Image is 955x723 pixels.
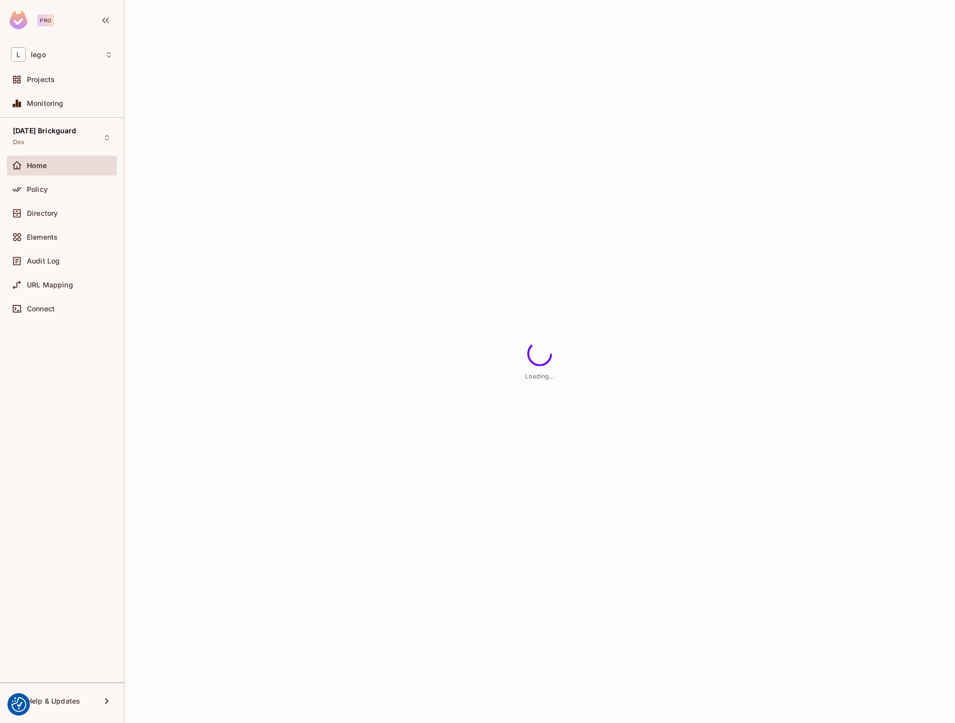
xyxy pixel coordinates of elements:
span: Policy [27,185,48,193]
span: Home [27,162,47,170]
span: URL Mapping [27,281,73,289]
span: Dev [13,138,24,146]
div: Pro [37,14,54,26]
span: Monitoring [27,99,64,107]
span: Help & Updates [27,697,80,705]
span: Workspace: lego [31,51,46,59]
span: Directory [27,209,58,217]
span: Projects [27,76,55,84]
span: Audit Log [27,257,60,265]
button: Consent Preferences [11,697,26,712]
span: Connect [27,305,55,313]
span: [DATE] Brickguard [13,127,77,135]
span: Loading... [525,372,554,380]
img: SReyMgAAAABJRU5ErkJggg== [9,11,27,29]
img: Revisit consent button [11,697,26,712]
span: Elements [27,233,58,241]
span: L [11,47,26,62]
